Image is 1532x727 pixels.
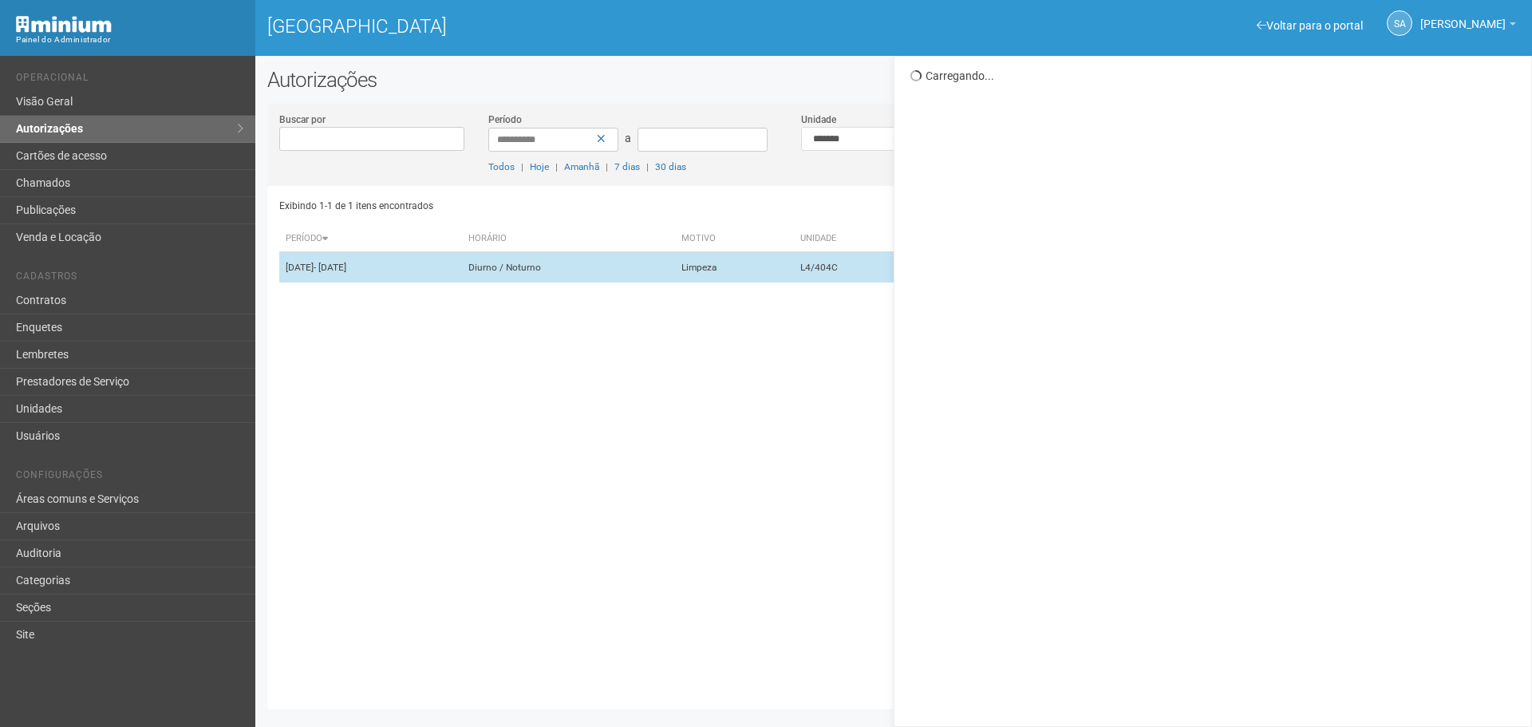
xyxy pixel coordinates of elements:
h2: Autorizações [267,68,1520,92]
label: Período [488,113,522,127]
li: Operacional [16,72,243,89]
span: | [555,161,558,172]
td: L4/404C [794,252,919,283]
td: [DATE] [279,252,462,283]
h1: [GEOGRAPHIC_DATA] [267,16,882,37]
a: Amanhã [564,161,599,172]
a: [PERSON_NAME] [1420,20,1516,33]
span: - [DATE] [314,262,346,273]
th: Motivo [675,226,794,252]
span: | [606,161,608,172]
li: Cadastros [16,271,243,287]
label: Buscar por [279,113,326,127]
th: Período [279,226,462,252]
img: Minium [16,16,112,33]
th: Horário [462,226,675,252]
li: Configurações [16,469,243,486]
a: Hoje [530,161,549,172]
td: Limpeza [675,252,794,283]
td: Diurno / Noturno [462,252,675,283]
div: Exibindo 1-1 de 1 itens encontrados [279,194,890,218]
th: Unidade [794,226,919,252]
a: SA [1387,10,1412,36]
label: Unidade [801,113,836,127]
a: 7 dias [614,161,640,172]
span: a [625,132,631,144]
a: Voltar para o portal [1257,19,1363,32]
div: Painel do Administrador [16,33,243,47]
div: Carregando... [910,69,1519,83]
span: | [521,161,523,172]
a: 30 dias [655,161,686,172]
a: Todos [488,161,515,172]
span: | [646,161,649,172]
span: Silvio Anjos [1420,2,1506,30]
